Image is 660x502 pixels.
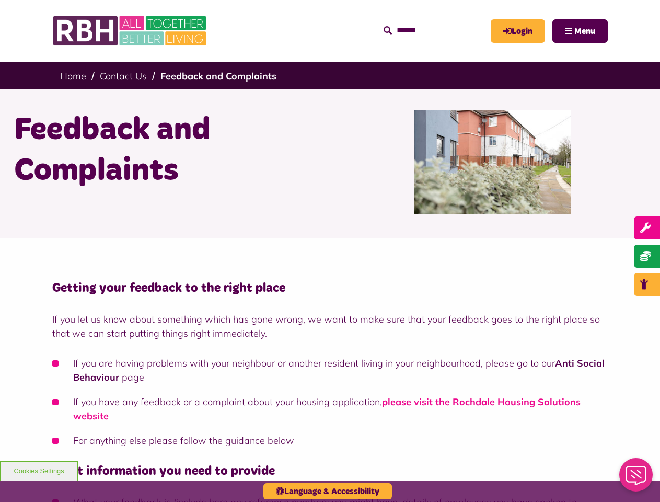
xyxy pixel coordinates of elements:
[613,455,660,502] iframe: Netcall Web Assistant for live chat
[52,10,209,51] img: RBH
[491,19,545,43] a: MyRBH
[160,70,276,82] a: Feedback and Complaints
[52,356,608,384] li: If you are having problems with your neighbour or another resident living in your neighbourhood, ...
[263,483,392,499] button: Language & Accessibility
[52,312,608,340] p: If you let us know about something which has gone wrong, we want to make sure that your feedback ...
[52,395,608,423] li: If you have any feedback or a complaint about your housing application,
[574,27,595,36] span: Menu
[52,463,608,480] h4: What information you need to provide
[14,110,322,191] h1: Feedback and Complaints
[384,19,480,42] input: Search
[52,433,608,448] li: For anything else please follow the guidance below
[100,70,147,82] a: Contact Us
[60,70,86,82] a: Home
[552,19,608,43] button: Navigation
[52,280,608,296] h4: Getting your feedback to the right place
